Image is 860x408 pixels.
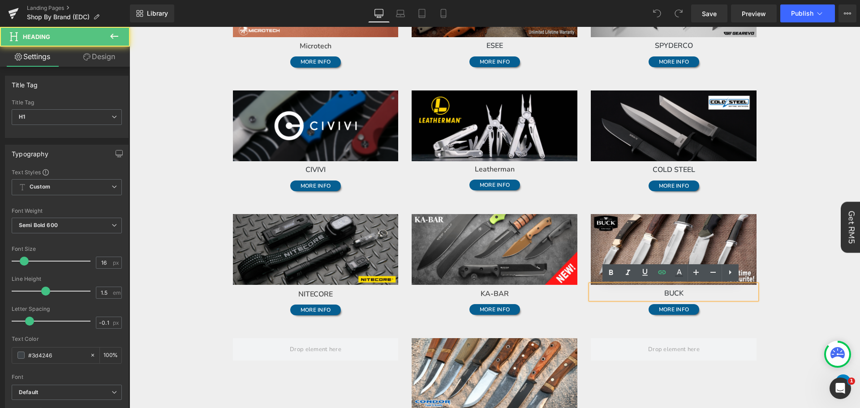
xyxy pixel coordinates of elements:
[12,374,122,380] div: Font
[702,9,717,18] span: Save
[340,153,391,163] a: MORE INFO
[67,47,132,67] a: Design
[731,4,777,22] a: Preview
[170,14,202,24] a: Microtech
[28,350,86,360] input: Color
[711,175,731,226] div: Get RM5
[357,14,374,24] a: ESEE
[519,277,570,288] a: MORE INFO
[368,4,390,22] a: Desktop
[147,9,168,17] span: Library
[648,4,666,22] button: Undo
[791,10,813,17] span: Publish
[12,168,122,176] div: Text Styles
[27,4,130,12] a: Landing Pages
[340,30,391,40] a: MORE INFO
[19,389,38,396] i: Default
[529,279,560,286] span: MORE INFO
[130,4,174,22] a: New Library
[411,4,433,22] a: Tablet
[350,155,381,162] span: MORE INFO
[525,14,563,24] a: SPYDERCO
[340,277,391,288] a: MORE INFO
[830,378,851,399] iframe: Intercom live chat
[171,155,202,163] span: MORE INFO
[176,138,196,148] a: CIVIVI
[780,4,835,22] button: Publish
[529,31,560,39] span: MORE INFO
[351,262,379,272] a: KA-BAR
[12,208,122,214] div: Font Weight
[670,4,688,22] button: Redo
[161,30,212,41] a: MORE INFO
[523,138,565,148] a: COLD STEEL
[100,348,121,363] div: %
[390,4,411,22] a: Laptop
[350,31,381,39] span: MORE INFO
[113,290,120,296] span: em
[848,378,855,385] span: 1
[12,276,122,282] div: Line Height
[519,154,570,164] a: MORE INFO
[12,246,122,252] div: Font Size
[161,154,212,164] a: MORE INFO
[19,222,58,228] b: Semi Bold 600
[12,145,48,158] div: Typography
[169,262,203,272] a: NITECORE
[19,113,25,120] b: H1
[12,306,122,312] div: Letter Spacing
[519,30,570,40] a: MORE INFO
[30,183,50,191] b: Custom
[27,13,90,21] span: Shop By Brand (EDC)
[113,260,120,266] span: px
[12,336,122,342] div: Text Color
[529,155,560,163] span: MORE INFO
[161,278,212,288] a: MORE INFO
[535,262,555,271] a: BUCK
[838,4,856,22] button: More
[171,31,202,39] span: MORE INFO
[742,9,766,18] span: Preview
[12,76,38,89] div: Title Tag
[12,99,122,106] div: Title Tag
[23,33,50,40] span: Heading
[113,320,120,326] span: px
[171,279,202,287] span: MORE INFO
[350,279,381,286] span: MORE INFO
[345,137,385,147] a: Leatherman
[433,4,454,22] a: Mobile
